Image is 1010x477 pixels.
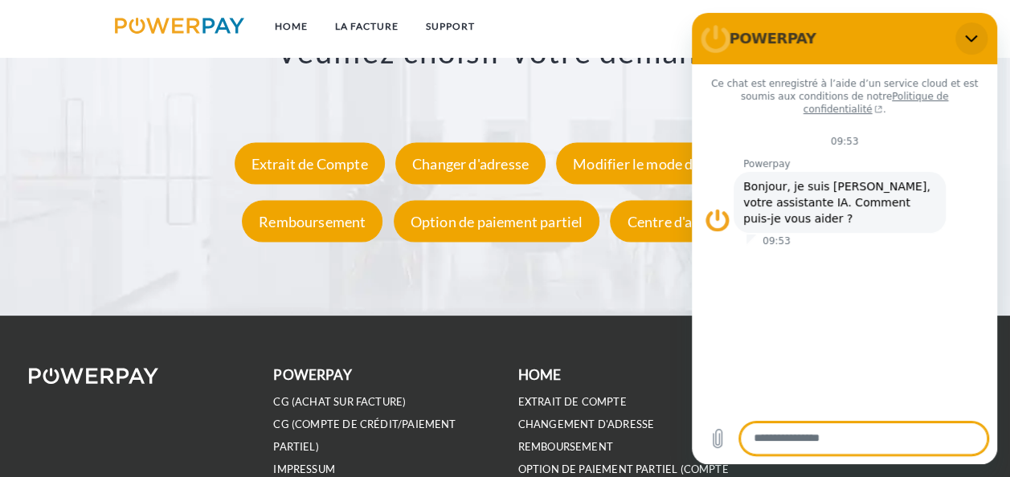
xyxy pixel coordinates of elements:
[820,12,862,41] a: CG
[412,12,489,41] a: Support
[391,155,550,173] a: Changer d'adresse
[518,418,655,431] a: Changement d'adresse
[115,18,244,34] img: logo-powerpay.svg
[518,440,613,454] a: REMBOURSEMENT
[394,201,600,243] div: Option de paiement partiel
[556,143,775,185] div: Modifier le mode de livraison
[261,12,321,41] a: Home
[552,155,779,173] a: Modifier le mode de livraison
[321,12,412,41] a: LA FACTURE
[235,143,385,185] div: Extrait de Compte
[610,201,767,243] div: Centre d'assistance
[390,213,604,230] a: Option de paiement partiel
[606,213,771,230] a: Centre d'assistance
[242,201,382,243] div: Remboursement
[238,213,386,230] a: Remboursement
[273,366,351,383] b: POWERPAY
[518,366,562,383] b: Home
[518,395,627,409] a: EXTRAIT DE COMPTE
[692,13,997,464] iframe: Fenêtre de messagerie
[231,155,389,173] a: Extrait de Compte
[273,463,335,476] a: IMPRESSUM
[29,368,158,384] img: logo-powerpay-white.svg
[395,143,546,185] div: Changer d'adresse
[273,395,406,409] a: CG (achat sur facture)
[273,418,456,454] a: CG (Compte de crédit/paiement partiel)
